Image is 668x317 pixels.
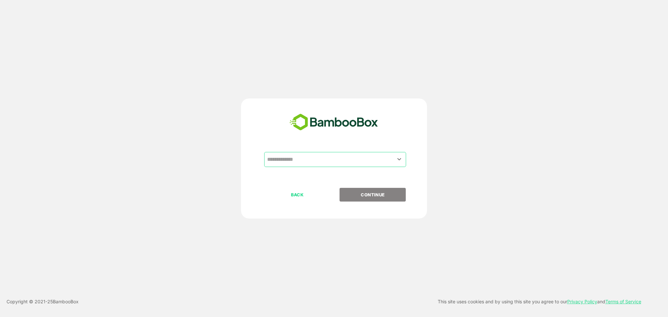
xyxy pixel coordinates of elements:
[438,298,641,306] p: This site uses cookies and by using this site you agree to our and
[264,188,330,202] button: BACK
[340,188,406,202] button: CONTINUE
[265,191,330,198] p: BACK
[286,112,382,133] img: bamboobox
[340,191,405,198] p: CONTINUE
[395,155,404,164] button: Open
[567,299,597,304] a: Privacy Policy
[605,299,641,304] a: Terms of Service
[7,298,79,306] p: Copyright © 2021- 25 BambooBox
